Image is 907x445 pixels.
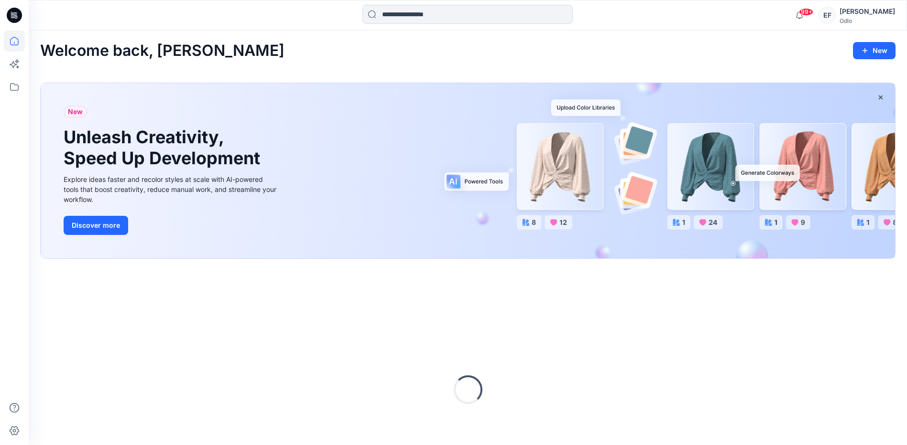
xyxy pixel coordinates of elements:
[799,8,813,16] span: 99+
[64,127,264,168] h1: Unleash Creativity, Speed Up Development
[64,216,279,235] a: Discover more
[64,216,128,235] button: Discover more
[819,7,836,24] div: EF
[840,6,895,17] div: [PERSON_NAME]
[40,42,284,60] h2: Welcome back, [PERSON_NAME]
[64,174,279,204] div: Explore ideas faster and recolor styles at scale with AI-powered tools that boost creativity, red...
[853,42,896,59] button: New
[68,106,83,117] span: New
[840,17,895,24] div: Odlo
